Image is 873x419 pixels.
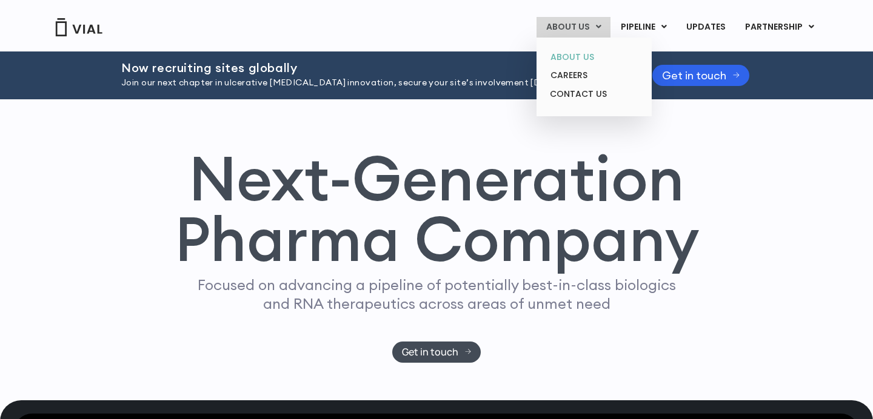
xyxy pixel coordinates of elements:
h2: Now recruiting sites globally [121,61,622,74]
span: Get in touch [662,71,726,80]
a: CAREERS [541,66,647,85]
a: CONTACT US [541,85,647,104]
img: Vial Logo [55,18,103,36]
a: Get in touch [652,65,749,86]
p: Focused on advancing a pipeline of potentially best-in-class biologics and RNA therapeutics acros... [192,275,681,313]
p: Join our next chapter in ulcerative [MEDICAL_DATA] innovation, secure your site’s involvement [DA... [121,76,622,90]
a: ABOUT US [541,48,647,67]
h1: Next-Generation Pharma Company [174,148,699,270]
a: PARTNERSHIPMenu Toggle [735,17,824,38]
a: ABOUT USMenu Toggle [537,17,610,38]
a: PIPELINEMenu Toggle [611,17,676,38]
a: Get in touch [392,341,481,363]
span: Get in touch [402,348,458,357]
a: UPDATES [677,17,735,38]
